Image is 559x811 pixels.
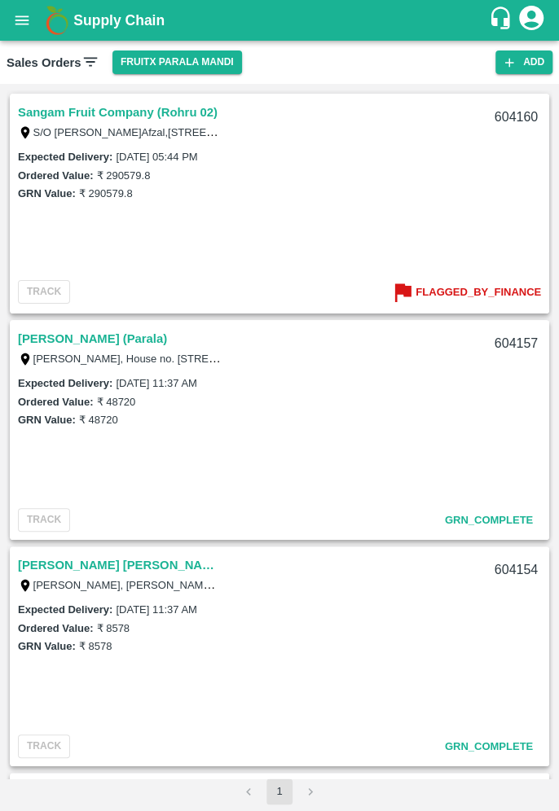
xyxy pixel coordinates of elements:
label: ₹ 48720 [79,414,118,426]
button: Add [495,50,552,74]
label: [DATE] 11:37 AM [116,603,196,616]
label: ₹ 8578 [96,622,130,634]
a: [PERSON_NAME] (Parala) [18,328,167,349]
label: ₹ 48720 [96,396,135,408]
div: customer-support [488,6,517,35]
span: GRN_Complete [445,514,533,526]
a: Sangam Fruit Company (Rohru 02) [18,102,218,123]
img: logo [41,4,73,37]
b: Supply Chain [73,12,165,28]
button: page 1 [266,778,293,804]
label: Expected Delivery : [18,603,112,616]
button: open drawer [3,2,41,39]
nav: pagination navigation [233,778,326,804]
label: Ordered Value: [18,396,93,408]
label: GRN Value: [18,187,76,199]
label: [PERSON_NAME], House no. [STREET_ADDRESS] [STREET_ADDRESS][DEMOGRAPHIC_DATA] [33,352,508,365]
label: [DATE] 11:37 AM [116,377,196,389]
label: [DATE] 05:44 PM [116,151,197,163]
div: Sales Orders [7,52,99,73]
label: ₹ 8578 [79,640,112,652]
label: Expected Delivery : [18,377,112,389]
div: 604157 [485,325,548,363]
button: Flagged_By_Finance [390,279,541,306]
label: Ordered Value: [18,622,93,634]
label: GRN Value: [18,414,76,426]
a: Supply Chain [73,9,488,32]
div: 604154 [485,551,548,590]
b: Flagged_By_Finance [416,283,541,302]
label: Ordered Value: [18,169,93,182]
button: Select DC [112,50,242,74]
label: [PERSON_NAME], [PERSON_NAME][STREET_ADDRESS][PERSON_NAME] [33,578,406,591]
div: account of current user [517,3,546,37]
label: Expected Delivery : [18,151,112,163]
label: GRN Value: [18,640,76,652]
label: S/O [PERSON_NAME]Afzal,[STREET_ADDRESS][PERSON_NAME] [33,125,360,138]
label: ₹ 290579.8 [96,169,150,182]
span: GRN_Complete [445,740,533,752]
label: ₹ 290579.8 [79,187,133,199]
div: 604160 [485,99,548,137]
a: [PERSON_NAME] [PERSON_NAME](Parala) [18,555,222,576]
